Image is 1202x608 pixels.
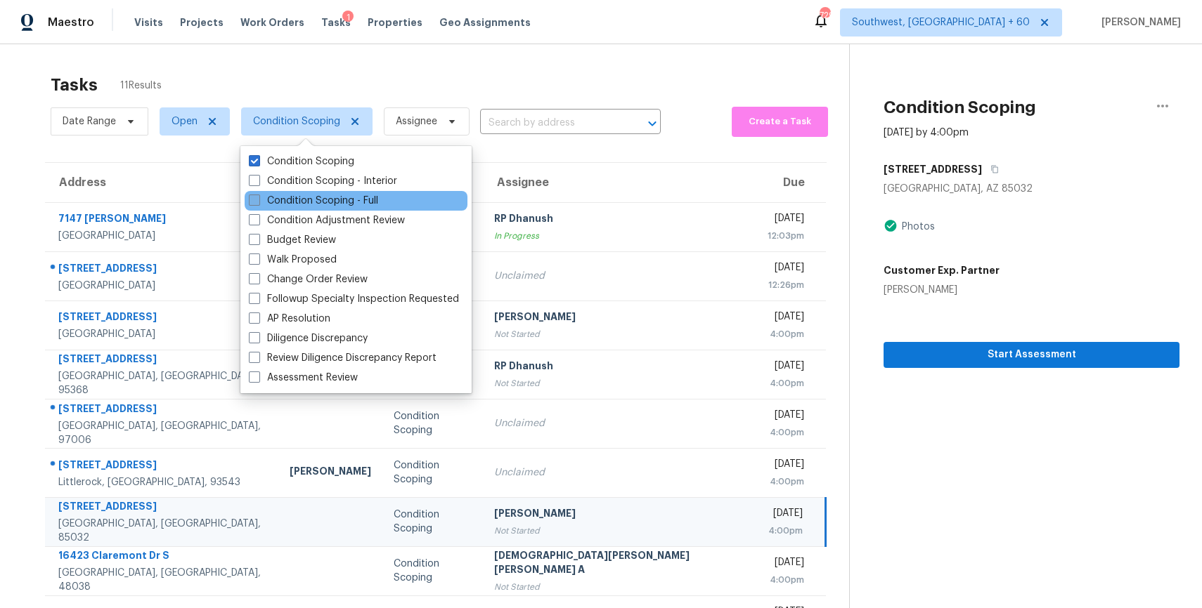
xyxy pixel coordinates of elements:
[120,79,162,93] span: 11 Results
[368,15,422,29] span: Properties
[249,174,397,188] label: Condition Scoping - Interior
[884,263,1000,277] h5: Customer Exp. Partner
[396,114,437,128] span: Assignee
[768,457,804,475] div: [DATE]
[439,15,531,29] span: Geo Assignments
[756,163,826,202] th: Due
[321,18,351,27] span: Tasks
[249,233,336,247] label: Budget Review
[768,359,804,376] div: [DATE]
[253,114,340,128] span: Condition Scoping
[768,376,804,390] div: 4:00pm
[249,371,358,385] label: Assessment Review
[58,548,267,566] div: 16423 Claremont Dr S
[852,15,1030,29] span: Southwest, [GEOGRAPHIC_DATA] + 60
[494,211,745,229] div: RP Dhanush
[249,253,337,267] label: Walk Proposed
[494,376,745,390] div: Not Started
[768,327,804,341] div: 4:00pm
[494,548,745,580] div: [DEMOGRAPHIC_DATA][PERSON_NAME] [PERSON_NAME] A
[48,15,94,29] span: Maestro
[820,8,829,22] div: 729
[249,154,354,168] label: Condition Scoping
[898,220,935,234] div: Photos
[58,310,267,327] div: [STREET_ADDRESS]
[45,163,278,202] th: Address
[58,517,267,545] div: [GEOGRAPHIC_DATA], [GEOGRAPHIC_DATA], 85032
[342,11,354,25] div: 1
[494,359,745,376] div: RP Dhanush
[58,499,267,517] div: [STREET_ADDRESS]
[884,182,1180,196] div: [GEOGRAPHIC_DATA], AZ 85032
[768,229,804,243] div: 12:03pm
[768,310,804,327] div: [DATE]
[884,162,982,176] h5: [STREET_ADDRESS]
[58,279,267,293] div: [GEOGRAPHIC_DATA]
[494,465,745,480] div: Unclaimed
[58,229,267,243] div: [GEOGRAPHIC_DATA]
[768,524,803,538] div: 4:00pm
[884,100,1036,114] h2: Condition Scoping
[768,555,804,573] div: [DATE]
[58,211,267,229] div: 7147 [PERSON_NAME]
[180,15,224,29] span: Projects
[739,114,821,130] span: Create a Task
[494,269,745,283] div: Unclaimed
[51,78,98,92] h2: Tasks
[884,126,969,140] div: [DATE] by 4:00pm
[494,310,745,327] div: [PERSON_NAME]
[895,346,1168,364] span: Start Assessment
[732,107,828,137] button: Create a Task
[249,194,378,208] label: Condition Scoping - Full
[884,283,1000,297] div: [PERSON_NAME]
[58,566,267,594] div: [GEOGRAPHIC_DATA], [GEOGRAPHIC_DATA], 48038
[58,419,267,447] div: [GEOGRAPHIC_DATA], [GEOGRAPHIC_DATA], 97006
[768,260,804,278] div: [DATE]
[494,327,745,341] div: Not Started
[249,331,368,345] label: Diligence Discrepancy
[249,213,405,227] label: Condition Adjustment Review
[63,114,116,128] span: Date Range
[884,218,898,233] img: Artifact Present Icon
[290,464,371,482] div: [PERSON_NAME]
[134,15,163,29] span: Visits
[768,211,804,229] div: [DATE]
[58,402,267,419] div: [STREET_ADDRESS]
[768,475,804,489] div: 4:00pm
[394,557,472,585] div: Condition Scoping
[768,408,804,425] div: [DATE]
[494,580,745,594] div: Not Started
[642,114,662,133] button: Open
[483,163,756,202] th: Assignee
[58,352,267,369] div: [STREET_ADDRESS]
[1096,15,1181,29] span: [PERSON_NAME]
[240,15,304,29] span: Work Orders
[394,409,472,437] div: Condition Scoping
[494,506,745,524] div: [PERSON_NAME]
[768,425,804,440] div: 4:00pm
[249,272,368,286] label: Change Order Review
[494,524,745,538] div: Not Started
[249,312,330,326] label: AP Resolution
[58,261,267,279] div: [STREET_ADDRESS]
[480,112,621,134] input: Search by address
[58,475,267,489] div: Littlerock, [GEOGRAPHIC_DATA], 93543
[58,369,267,397] div: [GEOGRAPHIC_DATA], [GEOGRAPHIC_DATA], 95368
[768,506,803,524] div: [DATE]
[249,351,437,365] label: Review Diligence Discrepancy Report
[884,342,1180,368] button: Start Assessment
[982,157,1001,182] button: Copy Address
[58,458,267,475] div: [STREET_ADDRESS]
[494,416,745,430] div: Unclaimed
[494,229,745,243] div: In Progress
[58,327,267,341] div: [GEOGRAPHIC_DATA]
[768,573,804,587] div: 4:00pm
[394,508,472,536] div: Condition Scoping
[394,458,472,487] div: Condition Scoping
[172,114,198,128] span: Open
[249,292,459,306] label: Followup Specialty Inspection Requested
[768,278,804,292] div: 12:26pm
